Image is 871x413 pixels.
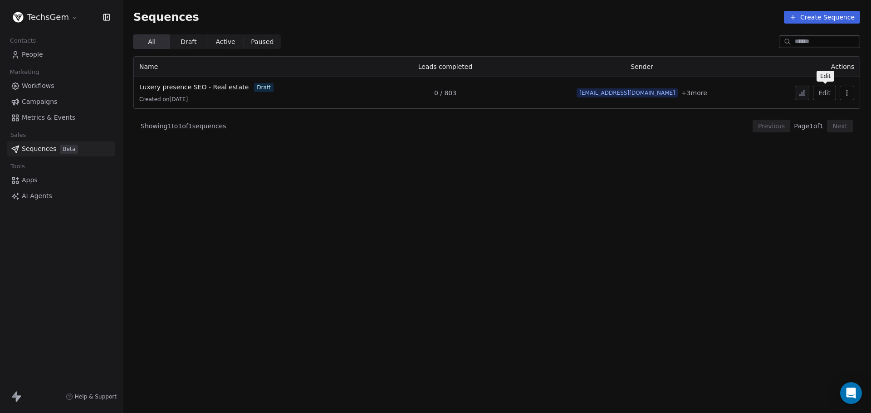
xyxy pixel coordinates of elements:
a: Metrics & Events [7,110,115,125]
span: Draft [181,37,196,47]
span: Workflows [22,81,54,91]
span: Marketing [6,65,43,79]
button: Next [827,120,853,132]
a: Luxery presence SEO - Real estate [139,83,249,92]
span: Contacts [6,34,40,48]
span: 0 / 803 [434,88,456,97]
span: People [22,50,43,59]
span: Active [215,37,235,47]
span: AI Agents [22,191,52,201]
a: Campaigns [7,94,115,109]
span: + 3 more [681,88,707,97]
span: Actions [831,63,854,70]
div: Open Intercom Messenger [840,382,862,404]
span: Sales [6,128,30,142]
span: Luxery presence SEO - Real estate [139,83,249,91]
span: Metrics & Events [22,113,75,122]
button: Create Sequence [784,11,860,24]
span: Leads completed [418,63,473,70]
span: Sender [631,63,653,70]
span: Name [139,63,158,70]
span: Help & Support [75,393,117,400]
button: TechsGem [11,10,80,25]
span: Sequences [22,144,56,154]
span: draft [254,83,273,92]
a: AI Agents [7,189,115,204]
a: People [7,47,115,62]
span: Beta [60,145,78,154]
span: Sequences [133,11,199,24]
a: Workflows [7,78,115,93]
span: Tools [6,160,29,173]
p: Edit [820,73,831,80]
img: Untitled%20design.png [13,12,24,23]
button: Edit [813,86,836,100]
button: Previous [753,120,790,132]
span: Paused [251,37,274,47]
span: Showing 1 to 1 of 1 sequences [141,121,226,131]
a: Apps [7,173,115,188]
a: SequencesBeta [7,141,115,156]
span: TechsGem [27,11,69,23]
span: Created on [DATE] [139,96,188,103]
span: [EMAIL_ADDRESS][DOMAIN_NAME] [577,88,678,97]
span: Apps [22,175,38,185]
span: Campaigns [22,97,57,107]
span: Page 1 of 1 [794,121,823,131]
a: Help & Support [66,393,117,400]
